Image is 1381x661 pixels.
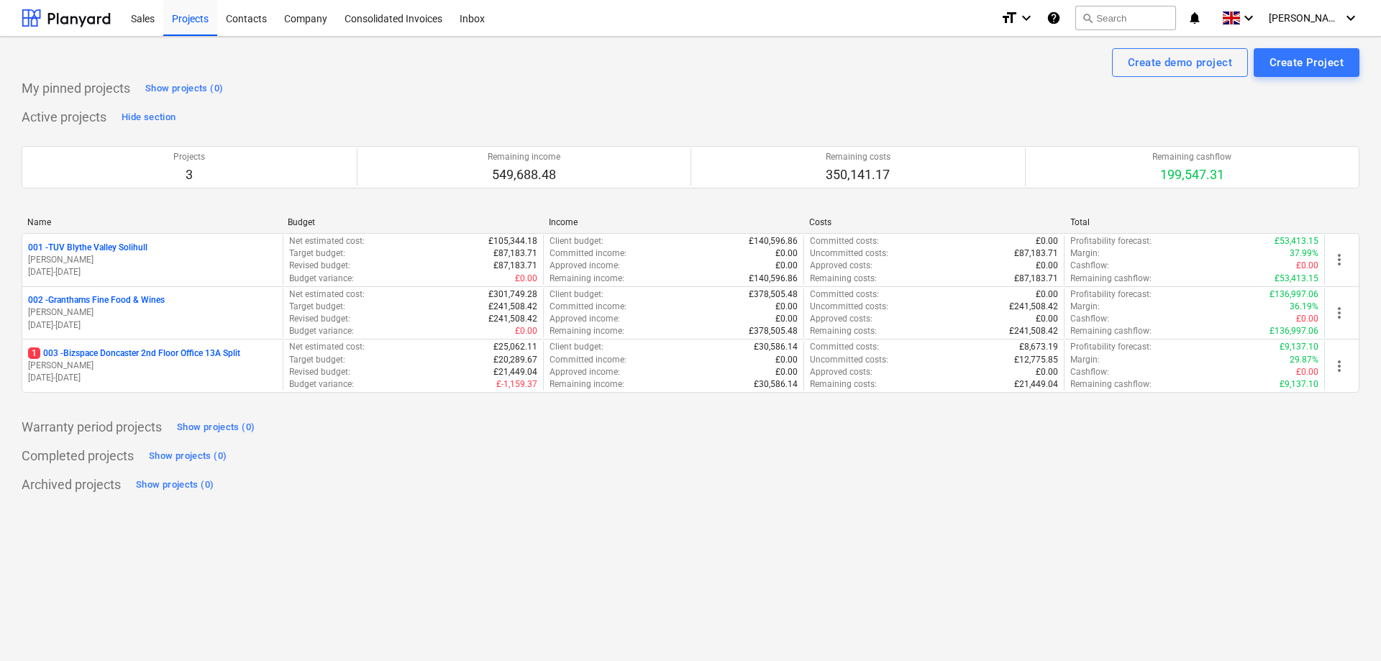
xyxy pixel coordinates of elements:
[1036,235,1058,247] p: £0.00
[1070,366,1109,378] p: Cashflow :
[515,325,537,337] p: £0.00
[493,354,537,366] p: £20,289.67
[550,354,626,366] p: Committed income :
[1290,247,1318,260] p: 37.99%
[810,301,888,313] p: Uncommitted costs :
[810,325,877,337] p: Remaining costs :
[1296,313,1318,325] p: £0.00
[1014,378,1058,391] p: £21,449.04
[810,354,888,366] p: Uncommitted costs :
[810,247,888,260] p: Uncommitted costs :
[1070,247,1100,260] p: Margin :
[1014,273,1058,285] p: £87,183.71
[1188,9,1202,27] i: notifications
[550,366,620,378] p: Approved income :
[826,151,890,163] p: Remaining costs
[488,235,537,247] p: £105,344.18
[1152,151,1231,163] p: Remaining cashflow
[493,341,537,353] p: £25,062.11
[1331,304,1348,322] span: more_vert
[754,341,798,353] p: £30,586.14
[289,325,354,337] p: Budget variance :
[810,313,872,325] p: Approved costs :
[810,366,872,378] p: Approved costs :
[550,288,603,301] p: Client budget :
[289,235,365,247] p: Net estimated cost :
[1280,341,1318,353] p: £9,137.10
[22,109,106,126] p: Active projects
[136,477,214,493] div: Show projects (0)
[289,366,350,378] p: Revised budget :
[1014,247,1058,260] p: £87,183.71
[1269,12,1341,24] span: [PERSON_NAME]
[809,217,1058,227] div: Costs
[549,217,798,227] div: Income
[810,341,879,353] p: Committed costs :
[1070,354,1100,366] p: Margin :
[145,81,223,97] div: Show projects (0)
[550,325,624,337] p: Remaining income :
[1112,48,1248,77] button: Create demo project
[749,273,798,285] p: £140,596.86
[775,354,798,366] p: £0.00
[488,313,537,325] p: £241,508.42
[1342,9,1359,27] i: keyboard_arrow_down
[775,301,798,313] p: £0.00
[810,273,877,285] p: Remaining costs :
[173,166,205,183] p: 3
[1128,53,1232,72] div: Create demo project
[1070,313,1109,325] p: Cashflow :
[28,254,277,266] p: [PERSON_NAME]
[28,347,240,360] p: 003 - Bizspace Doncaster 2nd Floor Office 13A Split
[28,294,165,306] p: 002 - Granthams Fine Food & Wines
[177,419,255,436] div: Show projects (0)
[1036,313,1058,325] p: £0.00
[289,273,354,285] p: Budget variance :
[1290,354,1318,366] p: 29.87%
[775,247,798,260] p: £0.00
[22,447,134,465] p: Completed projects
[826,166,890,183] p: 350,141.17
[810,235,879,247] p: Committed costs :
[1018,9,1035,27] i: keyboard_arrow_down
[749,288,798,301] p: £378,505.48
[550,301,626,313] p: Committed income :
[1270,325,1318,337] p: £136,997.06
[1331,357,1348,375] span: more_vert
[496,378,537,391] p: £-1,159.37
[1254,48,1359,77] button: Create Project
[28,347,40,359] span: 1
[28,242,277,278] div: 001 -TUV Blythe Valley Solihull[PERSON_NAME][DATE]-[DATE]
[1275,235,1318,247] p: £53,413.15
[775,366,798,378] p: £0.00
[1075,6,1176,30] button: Search
[1036,260,1058,272] p: £0.00
[810,260,872,272] p: Approved costs :
[1296,260,1318,272] p: £0.00
[22,419,162,436] p: Warranty period projects
[1009,301,1058,313] p: £241,508.42
[1270,53,1344,72] div: Create Project
[28,372,277,384] p: [DATE] - [DATE]
[27,217,276,227] div: Name
[1070,301,1100,313] p: Margin :
[488,301,537,313] p: £241,508.42
[1070,378,1152,391] p: Remaining cashflow :
[1047,9,1061,27] i: Knowledge base
[1280,378,1318,391] p: £9,137.10
[1070,288,1152,301] p: Profitability forecast :
[493,260,537,272] p: £87,183.71
[1001,9,1018,27] i: format_size
[28,360,277,372] p: [PERSON_NAME]
[28,242,147,254] p: 001 - TUV Blythe Valley Solihull
[1070,273,1152,285] p: Remaining cashflow :
[1036,288,1058,301] p: £0.00
[749,325,798,337] p: £378,505.48
[132,473,217,496] button: Show projects (0)
[1070,217,1319,227] div: Total
[1309,592,1381,661] iframe: Chat Widget
[289,301,345,313] p: Target budget :
[142,77,227,100] button: Show projects (0)
[1014,354,1058,366] p: £12,775.85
